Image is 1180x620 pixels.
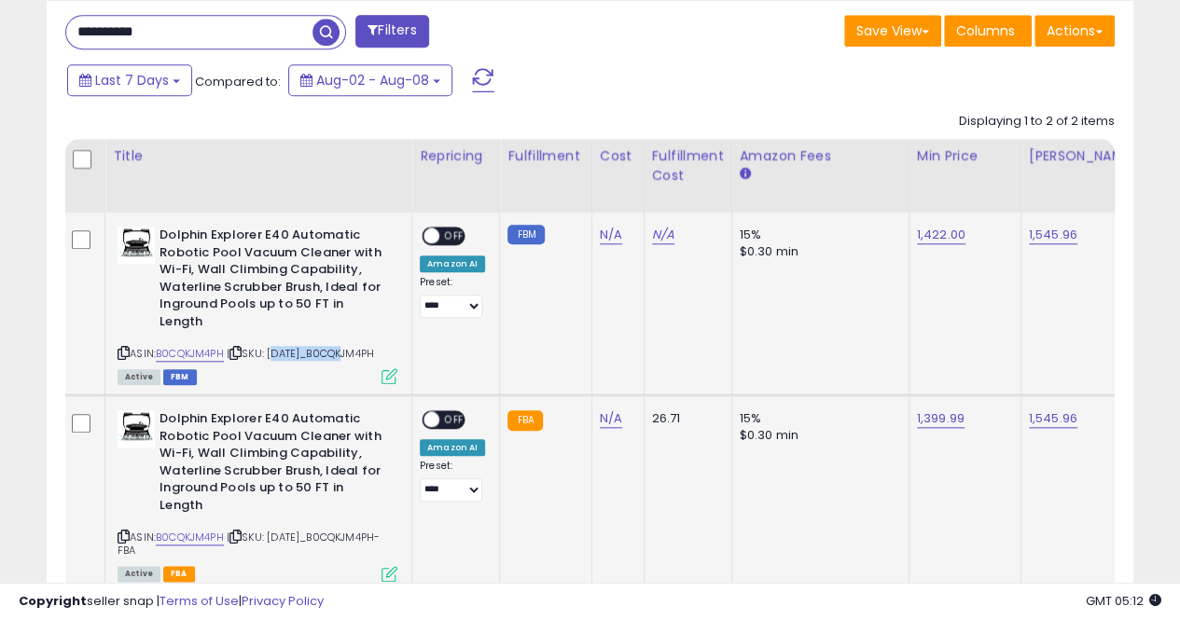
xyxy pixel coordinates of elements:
[439,228,469,244] span: OFF
[917,226,965,244] a: 1,422.00
[163,369,197,385] span: FBM
[19,592,87,610] strong: Copyright
[507,146,583,166] div: Fulfillment
[740,146,901,166] div: Amazon Fees
[288,64,452,96] button: Aug-02 - Aug-08
[316,71,429,90] span: Aug-02 - Aug-08
[118,530,380,558] span: | SKU: [DATE]_B0CQKJM4PH-FBA
[420,276,485,318] div: Preset:
[507,410,542,431] small: FBA
[420,255,485,272] div: Amazon AI
[118,369,160,385] span: All listings currently available for purchase on Amazon
[944,15,1032,47] button: Columns
[1086,592,1161,610] span: 2025-08-17 05:12 GMT
[439,412,469,428] span: OFF
[600,409,622,428] a: N/A
[160,227,386,335] b: Dolphin Explorer E40 Automatic Robotic Pool Vacuum Cleaner with Wi-Fi, Wall Climbing Capability, ...
[160,592,239,610] a: Terms of Use
[652,226,674,244] a: N/A
[95,71,169,90] span: Last 7 Days
[118,227,397,382] div: ASIN:
[113,146,404,166] div: Title
[242,592,324,610] a: Privacy Policy
[420,439,485,456] div: Amazon AI
[956,21,1015,40] span: Columns
[600,146,636,166] div: Cost
[156,530,224,545] a: B0CQKJM4PH
[1029,146,1140,166] div: [PERSON_NAME]
[917,409,965,428] a: 1,399.99
[740,427,895,444] div: $0.30 min
[740,166,751,183] small: Amazon Fees.
[959,113,1115,131] div: Displaying 1 to 2 of 2 items
[740,227,895,243] div: 15%
[740,243,895,260] div: $0.30 min
[118,410,155,448] img: 416DmDJQIIL._SL40_.jpg
[195,73,281,90] span: Compared to:
[67,64,192,96] button: Last 7 Days
[1029,226,1077,244] a: 1,545.96
[740,410,895,427] div: 15%
[917,146,1013,166] div: Min Price
[507,225,544,244] small: FBM
[600,226,622,244] a: N/A
[844,15,941,47] button: Save View
[420,460,485,502] div: Preset:
[420,146,492,166] div: Repricing
[156,346,224,362] a: B0CQKJM4PH
[160,410,386,518] b: Dolphin Explorer E40 Automatic Robotic Pool Vacuum Cleaner with Wi-Fi, Wall Climbing Capability, ...
[355,15,428,48] button: Filters
[652,146,724,186] div: Fulfillment Cost
[1034,15,1115,47] button: Actions
[19,593,324,611] div: seller snap | |
[1029,409,1077,428] a: 1,545.96
[227,346,374,361] span: | SKU: [DATE]_B0CQKJM4PH
[118,227,155,264] img: 416DmDJQIIL._SL40_.jpg
[652,410,717,427] div: 26.71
